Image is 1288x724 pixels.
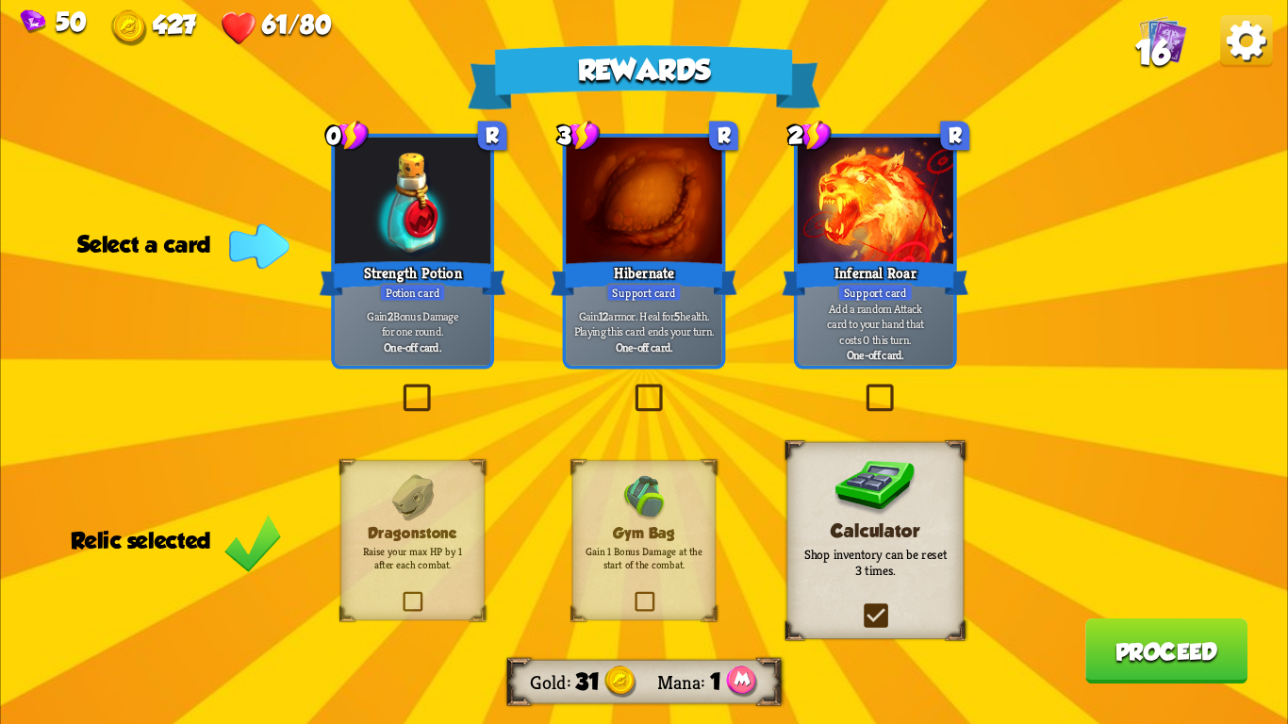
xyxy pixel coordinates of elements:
h3: Gym Bag [586,524,702,541]
img: Options_Button.png [1220,15,1272,67]
p: Raise your max HP by 1 after each combat. [355,545,471,572]
b: 5 [674,308,680,323]
img: GymBag.png [620,474,668,521]
div: 2 [788,120,832,153]
p: Gain armor. Heal for health. Playing this card ends your turn. [570,308,718,339]
p: Add a random Attack card to your hand that costs 0 this turn. [801,301,949,347]
div: Strength Potion [320,257,506,299]
div: Gold [111,9,196,46]
div: 3 [557,120,601,153]
div: Potion card [379,283,446,302]
span: 427 [153,9,196,39]
img: Gem.png [21,9,46,34]
p: Gain 1 Bonus Damage at the start of the combat. [586,545,702,572]
div: Support card [606,283,683,302]
span: 16 [1135,33,1170,73]
img: Mana_Points.png [726,666,758,698]
div: View all the cards in your deck [1139,15,1187,69]
p: Shop inventory can be reset 3 times. [803,546,947,580]
div: R [709,121,738,150]
h3: Dragonstone [355,524,471,541]
p: Gain Bonus Damage for one round. [339,308,487,339]
div: Health [221,9,330,46]
b: One-off card. [847,347,904,362]
b: One-off card. [384,339,441,354]
img: Gold.png [111,9,147,45]
b: 12 [599,308,609,323]
img: Cards_Icon.png [1139,15,1187,63]
div: Mana [657,669,711,694]
img: Heart.png [221,9,256,45]
div: Gold [530,669,575,694]
div: R [478,121,507,150]
div: Relic selected [71,528,282,554]
button: Proceed [1085,618,1247,683]
div: Gems [21,7,87,36]
img: Green_Check_Mark_Icon.png [223,513,282,573]
b: One-off card. [616,339,673,354]
img: Dragonstone.png [391,474,435,521]
div: 0 [326,120,370,153]
div: Support card [837,283,914,302]
div: Select a card [77,231,282,257]
h3: Calculator [803,520,947,541]
div: Rewards [468,45,820,109]
span: 31 [575,668,600,695]
span: 61/80 [262,9,331,39]
div: Infernal Roar [782,257,968,299]
div: R [940,121,969,150]
img: Gold.png [604,666,636,698]
img: Indicator_Arrow.png [229,223,289,269]
span: 1 [710,668,721,695]
b: 2 [388,308,393,323]
img: Calculator.png [834,459,916,517]
div: Hibernate [551,257,737,299]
